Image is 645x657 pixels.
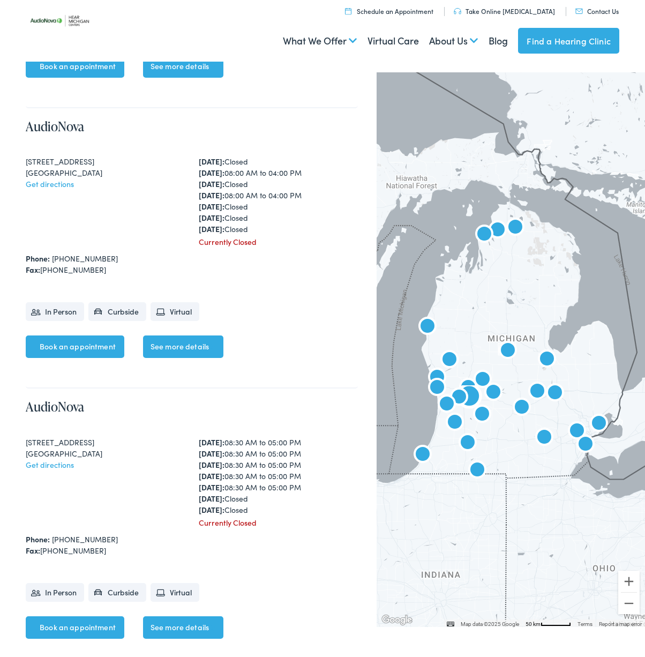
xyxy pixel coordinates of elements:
[534,347,560,373] div: AudioNova
[461,621,519,627] span: Map data ©2025 Google
[52,253,118,264] a: [PHONE_NUMBER]
[26,264,358,275] div: [PHONE_NUMBER]
[199,437,224,447] strong: [DATE]:
[542,381,568,407] div: AudioNova
[26,448,185,459] div: [GEOGRAPHIC_DATA]
[575,9,583,14] img: utility icon
[199,201,224,212] strong: [DATE]:
[199,167,224,178] strong: [DATE]:
[447,621,454,628] button: Keyboard shortcuts
[26,545,40,556] strong: Fax:
[618,593,640,614] button: Zoom out
[495,339,521,364] div: AudioNova
[199,223,224,234] strong: [DATE]:
[199,212,224,223] strong: [DATE]:
[26,253,50,264] strong: Phone:
[143,616,223,639] a: See more details
[470,368,496,393] div: AudioNova
[446,385,472,411] div: AudioNova
[199,459,224,470] strong: [DATE]:
[424,365,450,391] div: AudioNova
[485,218,511,244] div: Hear Michigan Centers by AudioNova
[531,425,557,451] div: AudioNova
[379,613,415,627] img: Google
[26,534,50,544] strong: Phone:
[143,55,223,78] a: See more details
[199,504,224,515] strong: [DATE]:
[415,315,440,340] div: AudioNova
[26,55,124,78] a: Book an appointment
[199,482,224,492] strong: [DATE]:
[564,419,590,445] div: AudioNova
[199,178,224,189] strong: [DATE]:
[199,517,358,528] div: Currently Closed
[345,6,433,16] a: Schedule an Appointment
[26,167,185,178] div: [GEOGRAPHIC_DATA]
[283,32,357,50] a: What We Offer
[599,621,642,627] a: Report a map error
[434,392,460,418] div: AudioNova
[471,222,497,248] div: AudioNova
[52,534,118,544] a: [PHONE_NUMBER]
[577,621,592,627] a: Terms (opens in new tab)
[469,402,495,428] div: AudioNova
[437,348,462,374] div: AudioNova
[26,616,124,639] a: Book an appointment
[509,395,535,421] div: Hear Michigan Centers by AudioNova
[26,264,40,275] strong: Fax:
[455,376,481,401] div: AudioNova
[367,32,419,50] a: Virtual Care
[26,437,185,448] div: [STREET_ADDRESS]
[454,8,461,14] img: utility icon
[26,335,124,358] a: Book an appointment
[199,156,224,167] strong: [DATE]:
[345,8,351,14] img: utility icon
[410,443,436,468] div: AudioNova
[88,583,146,602] li: Curbside
[454,6,555,16] a: Take Online [MEDICAL_DATA]
[199,156,358,235] div: Closed 08:00 AM to 04:00 PM Closed 08:00 AM to 04:00 PM Closed Closed Closed
[88,302,146,321] li: Curbside
[481,380,506,406] div: AudioNova
[199,448,224,459] strong: [DATE]:
[26,459,74,470] a: Get directions
[26,178,74,189] a: Get directions
[26,545,358,556] div: [PHONE_NUMBER]
[199,190,224,200] strong: [DATE]:
[524,379,550,405] div: Hear Michigan Centers by AudioNova
[199,471,224,481] strong: [DATE]:
[26,302,84,321] li: In Person
[586,412,612,437] div: AudioNova
[518,28,619,54] a: Find a Hearing Clinic
[526,621,541,627] span: 50 km
[26,583,84,602] li: In Person
[573,432,598,458] div: AudioNova
[199,236,358,248] div: Currently Closed
[199,437,358,516] div: 08:30 AM to 05:00 PM 08:30 AM to 05:00 PM 08:30 AM to 05:00 PM 08:30 AM to 05:00 PM 08:30 AM to 0...
[489,32,508,50] a: Blog
[26,156,185,167] div: [STREET_ADDRESS]
[502,215,528,241] div: AudioNova
[455,431,481,457] div: AudioNova
[199,493,224,504] strong: [DATE]:
[442,410,468,436] div: AudioNova
[379,613,415,627] a: Open this area in Google Maps (opens a new window)
[26,117,84,135] a: AudioNova
[151,302,199,321] li: Virtual
[429,32,478,50] a: About Us
[618,571,640,592] button: Zoom in
[464,458,490,484] div: AudioNova
[151,583,199,602] li: Virtual
[143,335,223,358] a: See more details
[424,376,450,401] div: AudioNova
[575,6,619,16] a: Contact Us
[26,398,84,415] a: AudioNova
[456,385,482,411] div: AudioNova
[522,619,574,627] button: Map scale: 50 km per 53 pixels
